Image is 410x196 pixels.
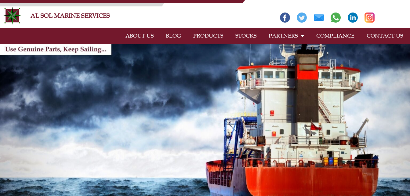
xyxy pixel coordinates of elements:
[310,29,361,43] a: COMPLIANCE
[229,29,263,43] a: STOCKS
[187,29,229,43] a: PRODUCTS
[3,6,21,25] img: Alsolmarine-logo
[263,29,310,43] a: PARTNERS
[31,12,110,19] a: AL SOL MARINE SERVICES
[119,29,160,43] a: ABOUT US
[361,29,409,43] a: CONTACT US
[160,29,187,43] a: BLOG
